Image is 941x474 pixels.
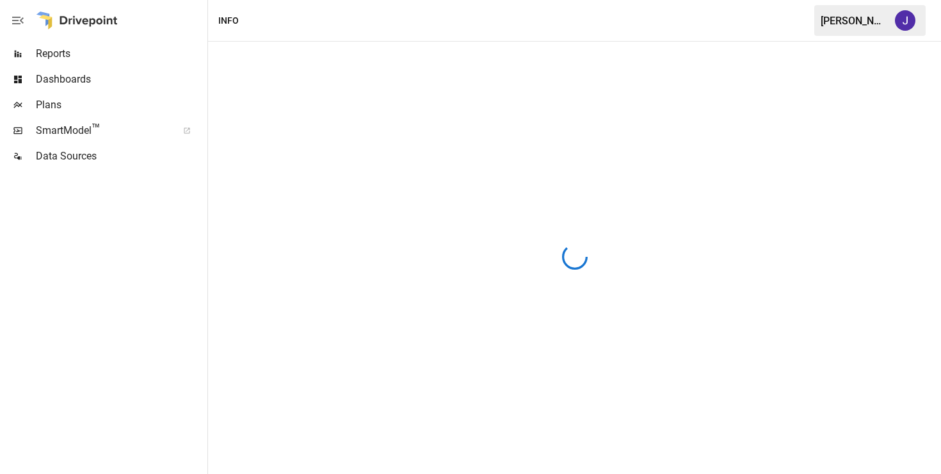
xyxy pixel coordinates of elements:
div: [PERSON_NAME] [821,15,887,27]
span: Reports [36,46,205,61]
span: ™ [92,121,101,137]
span: Dashboards [36,72,205,87]
span: Plans [36,97,205,113]
span: SmartModel [36,123,169,138]
button: Jaithra Koritala [887,3,923,38]
span: Data Sources [36,149,205,164]
img: Jaithra Koritala [895,10,915,31]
